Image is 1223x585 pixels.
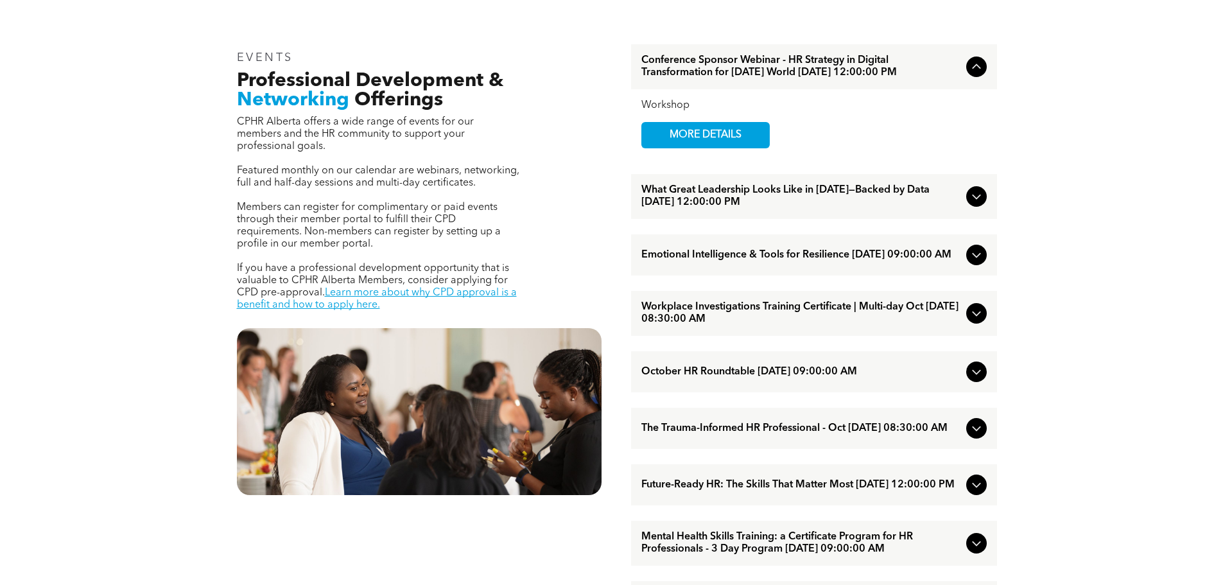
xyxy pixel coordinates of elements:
span: Featured monthly on our calendar are webinars, networking, full and half-day sessions and multi-d... [237,166,519,188]
span: Mental Health Skills Training: a Certificate Program for HR Professionals - 3 Day Program [DATE] ... [641,531,961,555]
span: Professional Development & [237,71,503,91]
a: MORE DETAILS [641,122,770,148]
span: The Trauma-Informed HR Professional - Oct [DATE] 08:30:00 AM [641,423,961,435]
span: Members can register for complimentary or paid events through their member portal to fulfill thei... [237,202,501,249]
span: Future-Ready HR: The Skills That Matter Most [DATE] 12:00:00 PM [641,479,961,491]
span: What Great Leadership Looks Like in [DATE]—Backed by Data [DATE] 12:00:00 PM [641,184,961,209]
span: Networking [237,91,349,110]
span: Emotional Intelligence & Tools for Resilience [DATE] 09:00:00 AM [641,249,961,261]
div: Workshop [641,100,987,112]
span: Offerings [354,91,443,110]
span: MORE DETAILS [655,123,756,148]
span: EVENTS [237,52,294,64]
span: Workplace Investigations Training Certificate | Multi-day Oct [DATE] 08:30:00 AM [641,301,961,326]
a: Learn more about why CPD approval is a benefit and how to apply here. [237,288,517,310]
span: If you have a professional development opportunity that is valuable to CPHR Alberta Members, cons... [237,263,509,298]
span: Conference Sponsor Webinar - HR Strategy in Digital Transformation for [DATE] World [DATE] 12:00:... [641,55,961,79]
span: CPHR Alberta offers a wide range of events for our members and the HR community to support your p... [237,117,474,152]
span: October HR Roundtable [DATE] 09:00:00 AM [641,366,961,378]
